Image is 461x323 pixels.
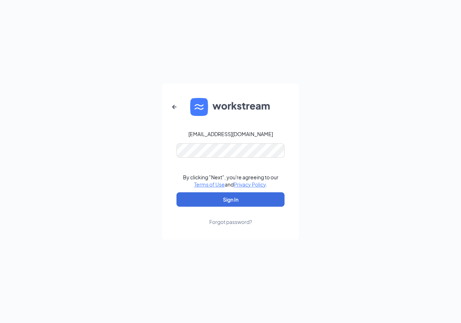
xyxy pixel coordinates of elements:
[183,174,278,188] div: By clicking "Next", you're agreeing to our and .
[194,181,225,188] a: Terms of Use
[176,192,285,207] button: Sign In
[209,218,252,225] div: Forgot password?
[234,181,266,188] a: Privacy Policy
[209,207,252,225] a: Forgot password?
[188,130,273,138] div: [EMAIL_ADDRESS][DOMAIN_NAME]
[190,98,271,116] img: WS logo and Workstream text
[170,103,179,111] svg: ArrowLeftNew
[166,98,183,116] button: ArrowLeftNew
